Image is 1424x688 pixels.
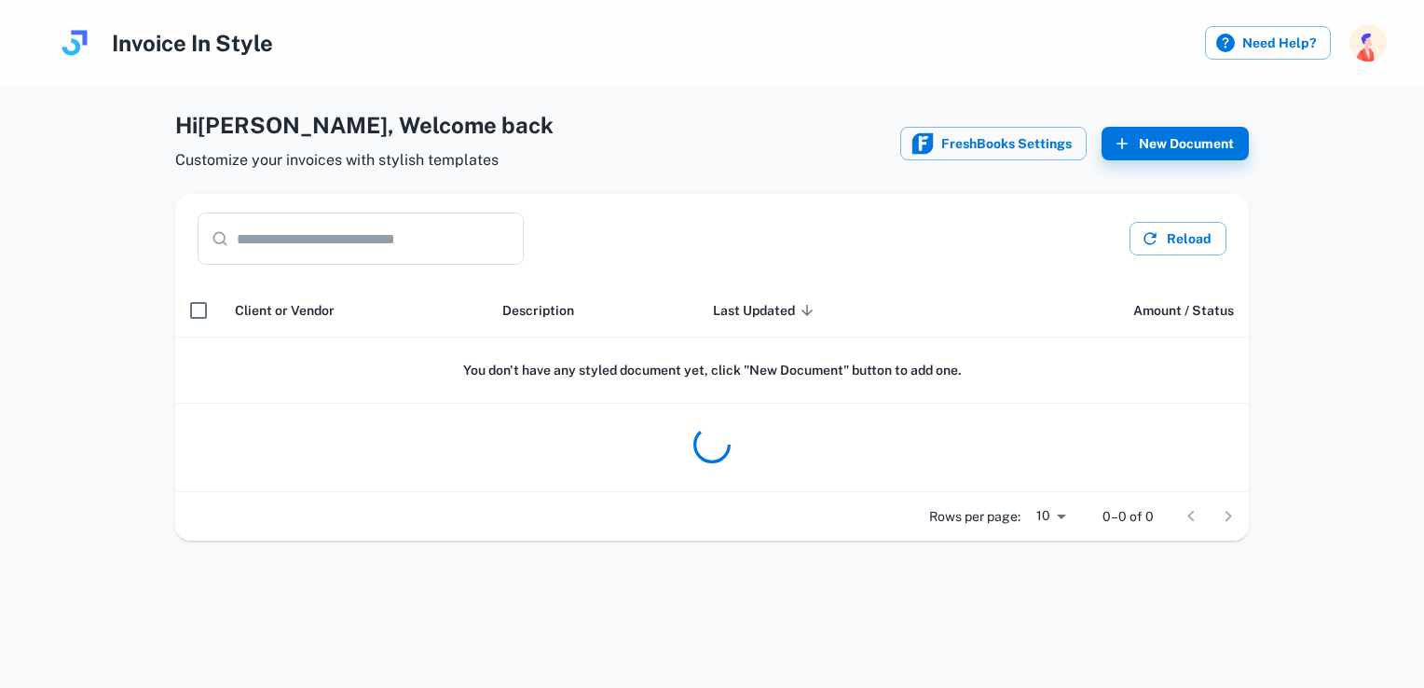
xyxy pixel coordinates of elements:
[900,127,1087,160] button: FreshBooks iconFreshBooks Settings
[713,299,819,322] span: Last Updated
[502,299,574,322] span: Description
[112,26,273,60] h4: Invoice In Style
[1205,26,1331,60] label: Need Help?
[190,360,1234,380] h6: You don't have any styled document yet, click "New Document" button to add one.
[929,506,1020,527] p: Rows per page:
[235,299,335,322] span: Client or Vendor
[175,149,554,172] span: Customize your invoices with stylish templates
[1133,299,1234,322] span: Amount / Status
[175,108,554,142] h4: Hi [PERSON_NAME] , Welcome back
[1102,127,1249,160] button: New Document
[56,24,93,62] img: logo.svg
[1349,24,1387,62] img: photoURL
[1130,222,1226,255] button: Reload
[175,283,1249,492] div: scrollable content
[1028,502,1073,530] div: 10
[1102,506,1154,527] p: 0–0 of 0
[911,132,934,155] img: FreshBooks icon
